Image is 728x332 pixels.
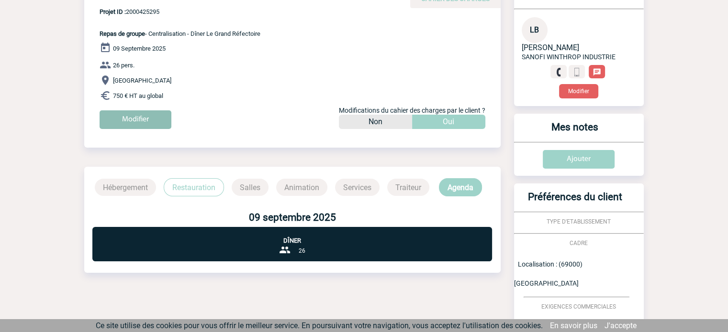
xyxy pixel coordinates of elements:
[335,179,380,196] p: Services
[443,115,454,129] p: Oui
[543,150,615,169] input: Ajouter
[100,30,260,37] span: - Centralisation - Dîner Le Grand Réfectoire
[100,110,171,129] input: Modifier
[96,321,543,330] span: Ce site utilise des cookies pour vous offrir le meilleur service. En poursuivant votre navigation...
[572,68,581,76] img: portable.png
[276,179,327,196] p: Animation
[605,321,637,330] a: J'accepte
[514,260,582,287] span: Localisation : (69000) [GEOGRAPHIC_DATA]
[554,68,563,76] img: fixe.png
[439,178,482,196] p: Agenda
[100,8,260,15] span: 2000425295
[113,77,171,84] span: [GEOGRAPHIC_DATA]
[279,244,291,256] img: group-24-px-b.png
[100,30,145,37] span: Repas de groupe
[593,68,601,76] img: chat-24-px-w.png
[530,25,539,34] span: LB
[95,179,156,196] p: Hébergement
[298,247,305,254] span: 26
[92,227,492,244] p: Dîner
[518,121,632,142] h3: Mes notes
[547,218,611,225] span: TYPE D'ETABLISSEMENT
[249,212,336,223] b: 09 septembre 2025
[113,62,134,69] span: 26 pers.
[232,179,269,196] p: Salles
[164,178,224,196] p: Restauration
[387,179,429,196] p: Traiteur
[522,43,579,52] span: [PERSON_NAME]
[100,8,126,15] b: Projet ID :
[113,45,166,52] span: 09 Septembre 2025
[570,240,588,246] span: CADRE
[550,321,597,330] a: En savoir plus
[559,84,598,98] button: Modifier
[369,115,382,129] p: Non
[113,92,163,99] span: 750 € HT au global
[541,303,616,310] span: EXIGENCES COMMERCIALES
[518,191,632,212] h3: Préférences du client
[522,53,616,61] span: SANOFI WINTHROP INDUSTRIE
[339,107,485,114] span: Modifications du cahier des charges par le client ?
